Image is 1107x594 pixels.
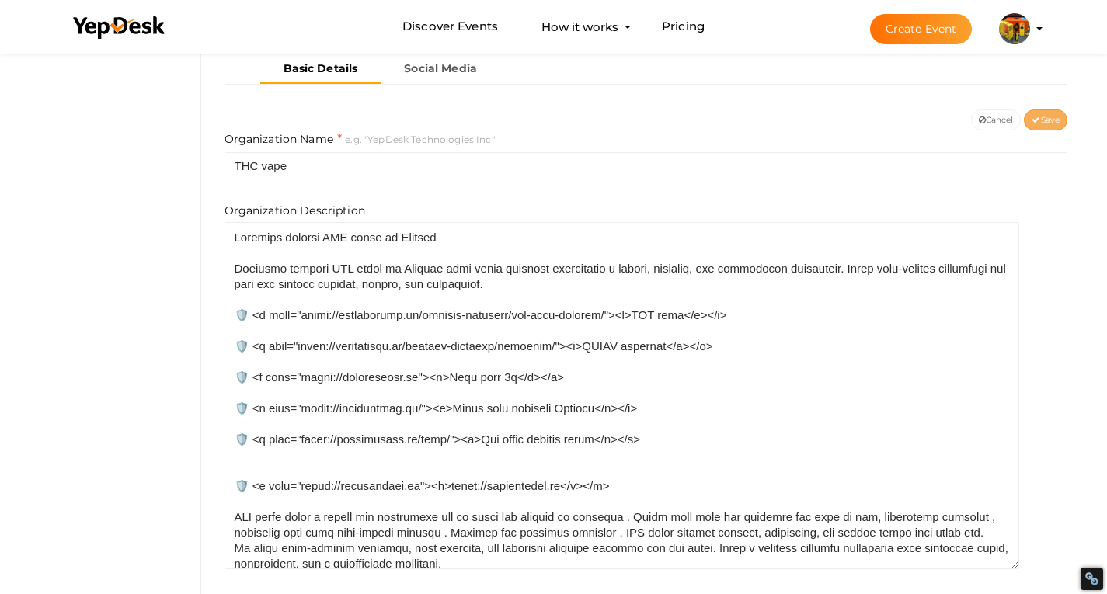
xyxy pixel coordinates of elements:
a: Pricing [662,12,705,41]
button: Save [1024,109,1067,130]
input: Name of company [225,152,1068,179]
div: Restore Info Box &#10;&#10;NoFollow Info:&#10; META-Robots NoFollow: &#09;true&#10; META-Robots N... [1084,571,1099,586]
span: Save [1032,115,1060,125]
span: e.g. "YepDesk Technologies Inc" [345,134,494,145]
b: Social Media [404,61,477,75]
button: Cancel [971,109,1022,130]
b: Basic Details [284,61,358,75]
button: Create Event [870,14,973,44]
button: How it works [537,12,623,41]
label: Organization Description [225,203,365,218]
a: Discover Events [402,12,498,41]
button: Social Media [381,56,500,82]
img: YBLKBP9V_small.jpeg [999,13,1030,44]
label: Organization Name [225,130,343,148]
button: Basic Details [260,56,381,84]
